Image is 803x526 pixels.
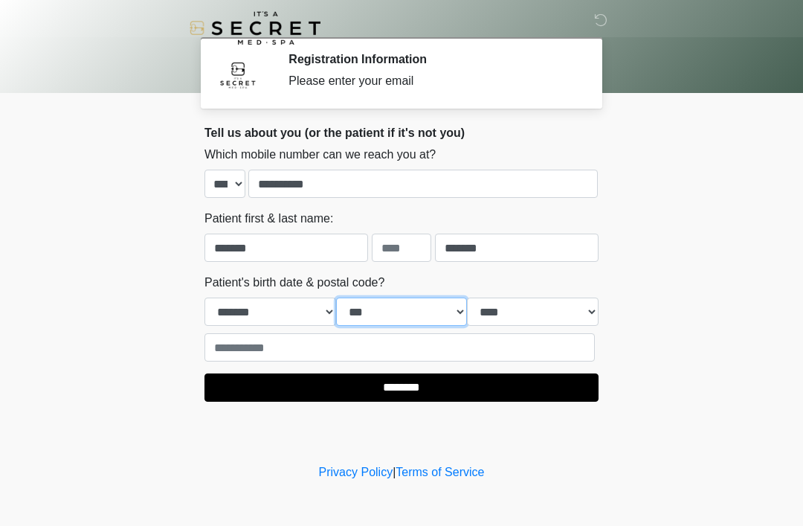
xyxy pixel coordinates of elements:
[288,72,576,90] div: Please enter your email
[204,210,333,228] label: Patient first & last name:
[396,466,484,478] a: Terms of Service
[204,274,384,292] label: Patient's birth date & postal code?
[204,146,436,164] label: Which mobile number can we reach you at?
[204,126,599,140] h2: Tell us about you (or the patient if it's not you)
[393,466,396,478] a: |
[288,52,576,66] h2: Registration Information
[190,11,320,45] img: It's A Secret Med Spa Logo
[319,466,393,478] a: Privacy Policy
[216,52,260,97] img: Agent Avatar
